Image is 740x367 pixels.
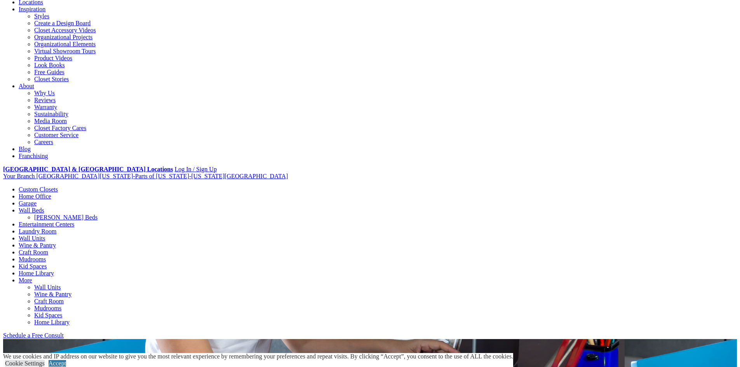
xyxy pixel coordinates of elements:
[174,166,216,172] a: Log In / Sign Up
[34,62,65,68] a: Look Books
[19,270,54,277] a: Home Library
[34,319,70,325] a: Home Library
[34,214,98,221] a: [PERSON_NAME] Beds
[3,166,173,172] a: [GEOGRAPHIC_DATA] & [GEOGRAPHIC_DATA] Locations
[34,298,64,304] a: Craft Room
[19,249,48,256] a: Craft Room
[19,242,56,249] a: Wine & Pantry
[3,332,64,339] a: Schedule a Free Consult (opens a dropdown menu)
[34,305,61,311] a: Mudrooms
[3,353,513,360] div: We use cookies and IP address on our website to give you the most relevant experience by remember...
[5,360,45,367] a: Cookie Settings
[19,146,31,152] a: Blog
[19,193,51,200] a: Home Office
[34,90,55,96] a: Why Us
[19,6,45,12] a: Inspiration
[19,153,48,159] a: Franchising
[34,291,71,297] a: Wine & Pantry
[34,20,91,26] a: Create a Design Board
[34,139,53,145] a: Careers
[49,360,66,367] a: Accept
[34,104,57,110] a: Warranty
[34,27,96,33] a: Closet Accessory Videos
[19,200,37,207] a: Garage
[36,173,288,179] span: [GEOGRAPHIC_DATA][US_STATE]-Parts of [US_STATE]-[US_STATE][GEOGRAPHIC_DATA]
[34,125,86,131] a: Closet Factory Cares
[34,34,92,40] a: Organizational Projects
[19,83,34,89] a: About
[19,207,44,214] a: Wall Beds
[34,312,62,318] a: Kid Spaces
[19,228,56,235] a: Laundry Room
[34,41,96,47] a: Organizational Elements
[34,111,68,117] a: Sustainability
[34,48,96,54] a: Virtual Showroom Tours
[19,277,32,284] a: More menu text will display only on big screen
[34,97,56,103] a: Reviews
[19,235,45,242] a: Wall Units
[3,173,35,179] span: Your Branch
[34,69,64,75] a: Free Guides
[34,13,49,19] a: Styles
[19,221,75,228] a: Entertainment Centers
[3,173,288,179] a: Your Branch [GEOGRAPHIC_DATA][US_STATE]-Parts of [US_STATE]-[US_STATE][GEOGRAPHIC_DATA]
[34,118,67,124] a: Media Room
[34,284,61,290] a: Wall Units
[34,55,72,61] a: Product Videos
[34,132,78,138] a: Customer Service
[19,186,58,193] a: Custom Closets
[19,256,46,263] a: Mudrooms
[34,76,69,82] a: Closet Stories
[19,263,47,270] a: Kid Spaces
